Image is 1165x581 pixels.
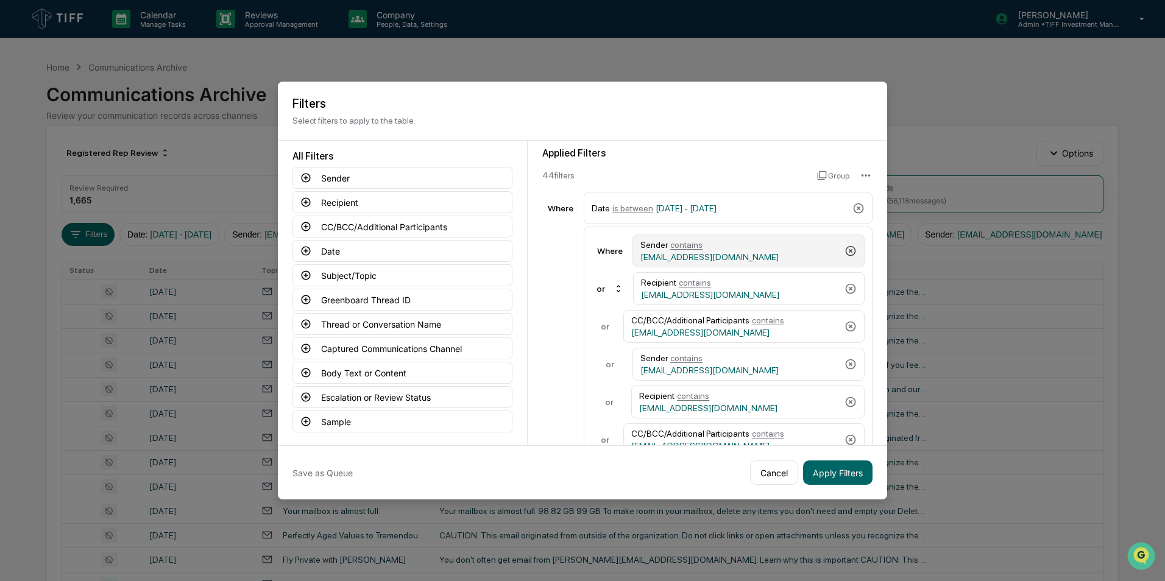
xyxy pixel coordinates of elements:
div: Where [592,246,628,256]
button: Recipient [292,191,512,213]
div: or [592,279,628,298]
p: Select filters to apply to the table. [292,116,873,125]
span: [EMAIL_ADDRESS][DOMAIN_NAME] [641,290,779,300]
button: Thread or Conversation Name [292,313,512,335]
div: Applied Filters [542,147,873,159]
a: 🖐️Preclearance [7,149,83,171]
span: [EMAIL_ADDRESS][DOMAIN_NAME] [631,441,770,451]
a: 🔎Data Lookup [7,172,82,194]
span: contains [752,315,784,325]
div: CC/BCC/Additional Participants [631,429,840,451]
button: Cancel [750,460,798,485]
button: Save as Queue [292,460,353,485]
button: Date [292,240,512,262]
button: Captured Communications Channel [292,337,512,359]
div: Where [542,203,579,213]
button: Start new chat [207,97,222,111]
div: or [592,322,618,331]
div: 🔎 [12,178,22,188]
div: All Filters [292,150,512,162]
span: contains [752,429,784,438]
button: Sender [292,167,512,189]
span: [EMAIL_ADDRESS][DOMAIN_NAME] [640,252,779,262]
div: CC/BCC/Additional Participants [631,315,840,337]
input: Clear [32,55,201,68]
span: contains [679,278,711,287]
div: Sender [640,240,840,262]
a: 🗄️Attestations [83,149,156,171]
span: contains [670,353,703,363]
button: Group [817,166,849,185]
div: or [592,435,618,445]
div: 🗄️ [88,155,98,164]
div: or [592,359,628,369]
button: Sample [292,410,512,432]
div: Recipient [641,278,840,300]
span: Data Lookup [24,177,77,189]
span: contains [670,240,703,250]
button: CC/BCC/Additional Participants [292,216,512,238]
span: Preclearance [24,153,79,166]
span: [EMAIL_ADDRESS][DOMAIN_NAME] [639,403,777,413]
div: We're available if you need us! [41,105,154,115]
div: Recipient [639,391,840,413]
button: Escalation or Review Status [292,386,512,408]
iframe: Open customer support [1126,541,1159,574]
span: Pylon [121,206,147,216]
p: How can we help? [12,26,222,45]
div: Start new chat [41,93,200,105]
button: Body Text or Content [292,362,512,384]
button: Apply Filters [803,460,873,485]
h2: Filters [292,96,873,111]
button: Greenboard Thread ID [292,289,512,311]
span: [DATE] - [DATE] [656,203,717,213]
div: or [592,397,626,407]
span: [EMAIL_ADDRESS][DOMAIN_NAME] [631,328,770,337]
span: is between [612,203,653,213]
div: Date [592,197,848,219]
div: 🖐️ [12,155,22,164]
button: Subject/Topic [292,264,512,286]
span: contains [677,391,709,401]
a: Powered byPylon [86,206,147,216]
div: Sender [640,353,840,375]
span: Attestations [101,153,151,166]
span: [EMAIL_ADDRESS][DOMAIN_NAME] [640,365,779,375]
div: 44 filter s [542,171,807,180]
img: 1746055101610-c473b297-6a78-478c-a979-82029cc54cd1 [12,93,34,115]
